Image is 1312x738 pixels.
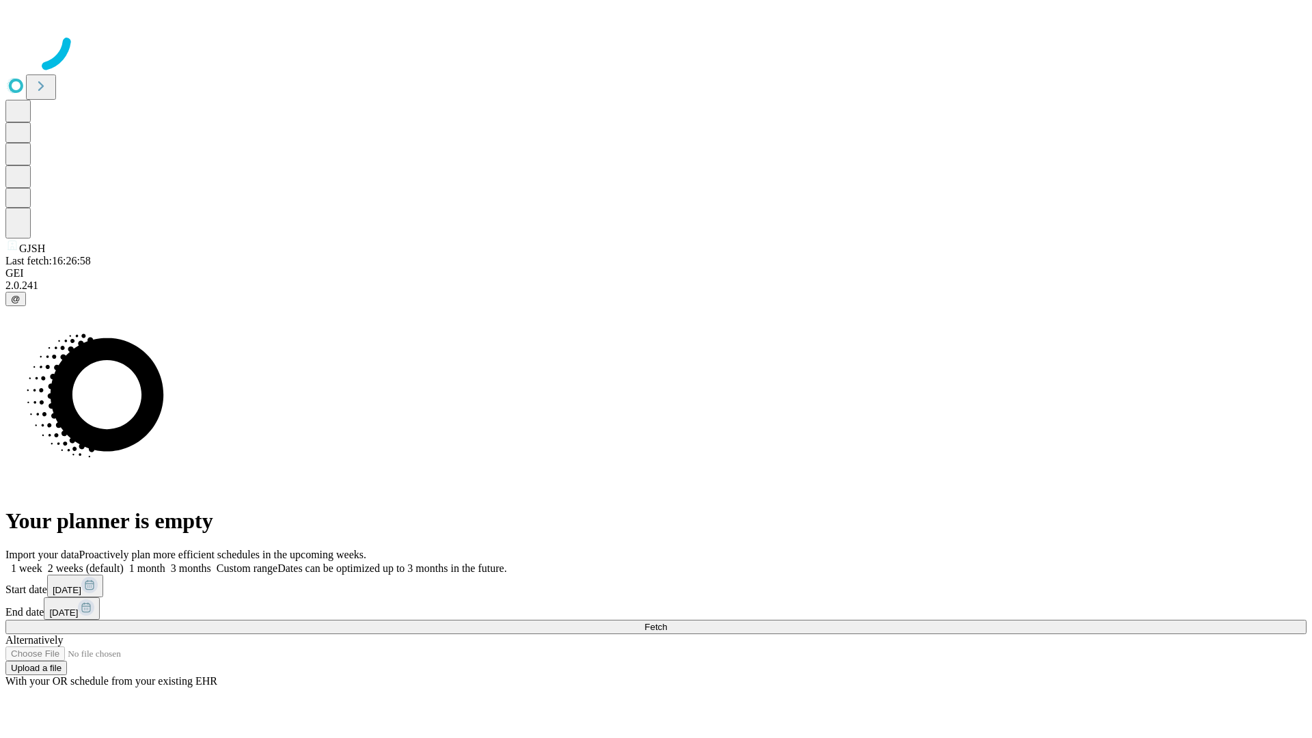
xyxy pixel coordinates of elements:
[277,562,506,574] span: Dates can be optimized up to 3 months in the future.
[5,279,1307,292] div: 2.0.241
[48,562,124,574] span: 2 weeks (default)
[49,607,78,618] span: [DATE]
[5,575,1307,597] div: Start date
[129,562,165,574] span: 1 month
[19,243,45,254] span: GJSH
[5,634,63,646] span: Alternatively
[11,562,42,574] span: 1 week
[217,562,277,574] span: Custom range
[5,267,1307,279] div: GEI
[79,549,366,560] span: Proactively plan more efficient schedules in the upcoming weeks.
[5,292,26,306] button: @
[5,597,1307,620] div: End date
[5,675,217,687] span: With your OR schedule from your existing EHR
[5,508,1307,534] h1: Your planner is empty
[5,620,1307,634] button: Fetch
[5,255,91,266] span: Last fetch: 16:26:58
[47,575,103,597] button: [DATE]
[44,597,100,620] button: [DATE]
[53,585,81,595] span: [DATE]
[171,562,211,574] span: 3 months
[644,622,667,632] span: Fetch
[5,661,67,675] button: Upload a file
[5,549,79,560] span: Import your data
[11,294,20,304] span: @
